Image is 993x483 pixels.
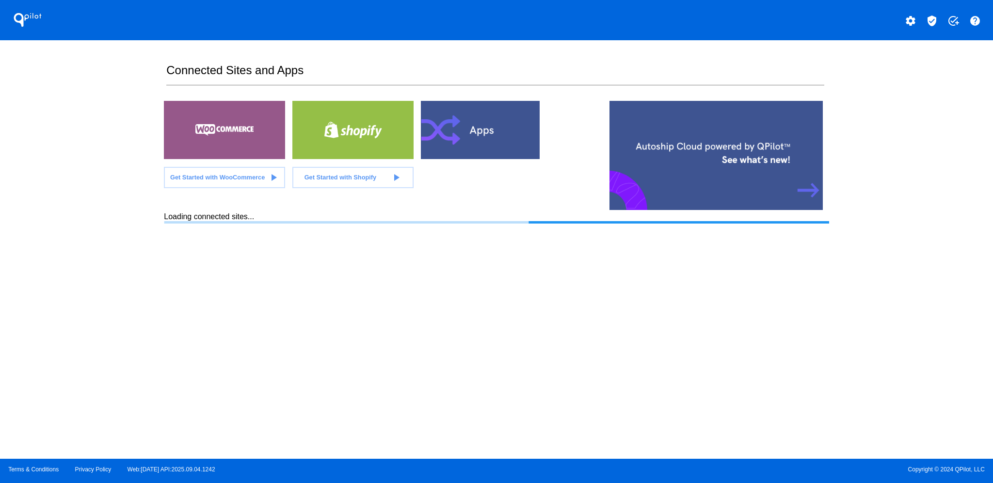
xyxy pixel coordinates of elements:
[75,466,112,473] a: Privacy Policy
[128,466,215,473] a: Web:[DATE] API:2025.09.04.1242
[947,15,959,27] mat-icon: add_task
[8,10,47,30] h1: QPilot
[164,167,285,188] a: Get Started with WooCommerce
[905,15,916,27] mat-icon: settings
[164,212,829,224] div: Loading connected sites...
[969,15,981,27] mat-icon: help
[505,466,985,473] span: Copyright © 2024 QPilot, LLC
[170,174,265,181] span: Get Started with WooCommerce
[390,172,402,183] mat-icon: play_arrow
[268,172,279,183] mat-icon: play_arrow
[304,174,377,181] span: Get Started with Shopify
[292,167,414,188] a: Get Started with Shopify
[8,466,59,473] a: Terms & Conditions
[166,64,824,85] h2: Connected Sites and Apps
[926,15,938,27] mat-icon: verified_user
